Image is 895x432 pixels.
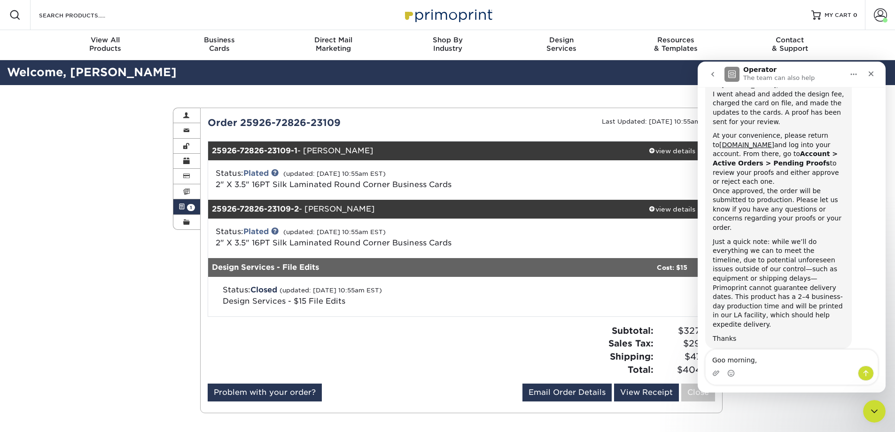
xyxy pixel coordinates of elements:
[733,36,847,44] span: Contact
[681,384,715,401] a: Close
[610,351,654,361] strong: Shipping:
[657,264,687,271] strong: Cost: $15
[733,36,847,53] div: & Support
[619,36,733,53] div: & Templates
[212,146,297,155] strong: 25926-72826-23109-1
[619,36,733,44] span: Resources
[390,30,505,60] a: Shop ByIndustry
[201,116,461,130] div: Order 25926-72826-23109
[48,36,163,44] span: View All
[223,297,345,306] span: Design Services - $15 File Edits
[208,384,322,401] a: Problem with your order?
[733,30,847,60] a: Contact& Support
[522,384,612,401] a: Email Order Details
[390,36,505,53] div: Industry
[390,36,505,44] span: Shop By
[187,204,195,211] span: 1
[505,36,619,44] span: Design
[162,36,276,44] span: Business
[283,228,386,236] small: (updated: [DATE] 10:55am EST)
[212,263,319,272] strong: Design Services - File Edits
[630,146,715,156] div: view details
[276,36,390,44] span: Direct Mail
[619,30,733,60] a: Resources& Templates
[630,200,715,219] a: view details
[630,141,715,160] a: view details
[863,400,886,423] iframe: Intercom live chat
[162,30,276,60] a: BusinessCards
[614,384,679,401] a: View Receipt
[243,227,269,236] a: Plated
[608,338,654,348] strong: Sales Tax:
[48,36,163,53] div: Products
[505,36,619,53] div: Services
[48,30,163,60] a: View AllProducts
[602,118,715,125] small: Last Updated: [DATE] 10:55am EST
[276,36,390,53] div: Marketing
[216,180,451,189] a: 2" X 3.5" 16PT Silk Laminated Round Corner Business Cards
[853,12,857,18] span: 0
[825,11,851,19] span: MY CART
[250,285,277,294] span: Closed
[628,364,654,375] strong: Total:
[283,170,386,177] small: (updated: [DATE] 10:55am EST)
[276,30,390,60] a: Direct MailMarketing
[216,284,543,307] div: Status:
[208,200,630,219] div: - [PERSON_NAME]
[209,226,545,249] div: Status:
[162,36,276,53] div: Cards
[280,287,382,294] small: (updated: [DATE] 10:55am EST)
[212,204,299,213] strong: 25926-72826-23109-2
[401,5,495,25] img: Primoprint
[173,199,201,214] a: 1
[656,337,715,350] span: $29.64
[208,141,630,160] div: - [PERSON_NAME]
[656,363,715,377] span: $404.58
[505,30,619,60] a: DesignServices
[38,9,130,21] input: SEARCH PRODUCTS.....
[209,168,545,190] div: Status:
[656,324,715,338] span: $327.00
[612,325,654,336] strong: Subtotal:
[630,204,715,214] div: view details
[698,62,886,393] iframe: Intercom live chat
[243,169,269,178] a: Plated
[216,238,451,247] a: 2" X 3.5" 16PT Silk Laminated Round Corner Business Cards
[656,350,715,363] span: $47.94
